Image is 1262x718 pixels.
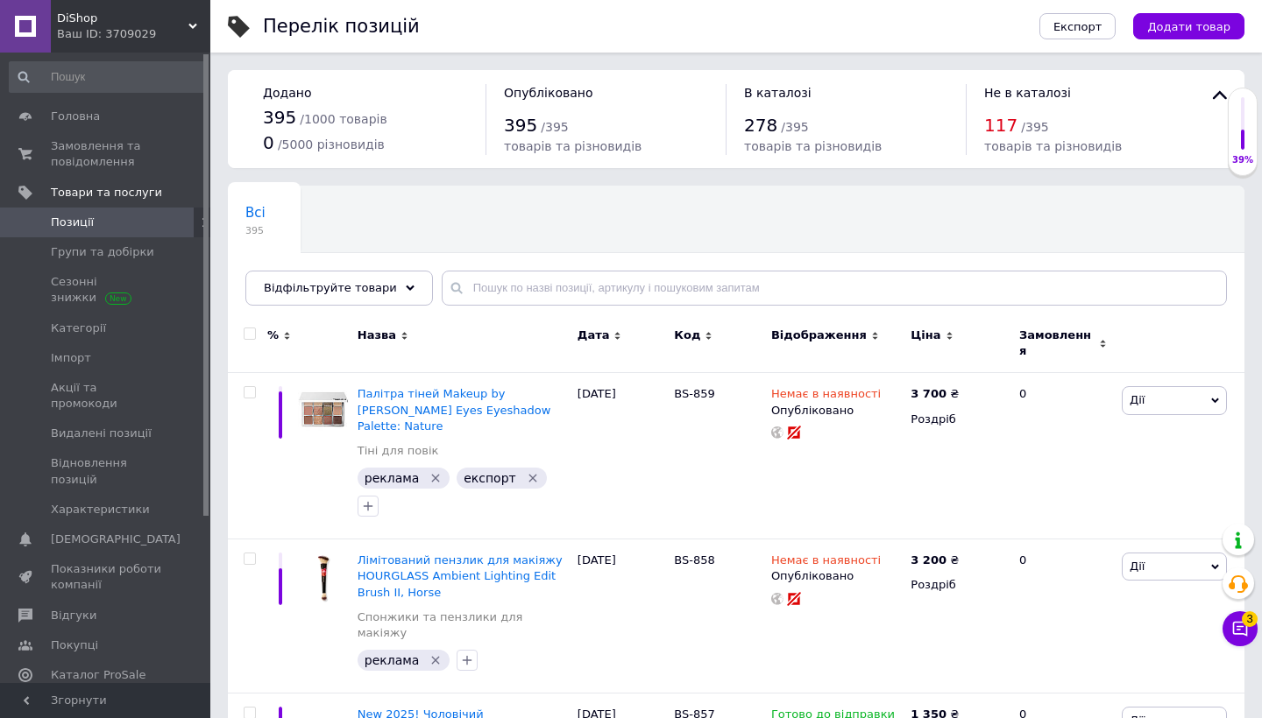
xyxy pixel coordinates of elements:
span: Немає в наявності [771,387,881,405]
span: 3 [1242,611,1258,627]
span: експорт [464,471,516,485]
span: Позиції [51,215,94,230]
span: Експорт [1053,20,1102,33]
span: Замовлення [1019,327,1095,359]
span: Відфільтруйте товари [264,281,397,294]
span: 395 [245,224,266,237]
span: 278 [744,115,777,136]
span: Не в каталозі [984,86,1071,100]
svg: Видалити мітку [526,471,540,485]
span: Ціна [911,327,940,343]
div: 39% [1229,154,1257,166]
img: Лимитированная кисточка для макияжа HOURGLASS Ambient Lighting Edit Brush II, Horse [298,553,349,603]
span: / 395 [1021,120,1048,134]
span: Всі [245,205,266,221]
a: Тіні для повік [358,443,439,459]
span: Покупці [51,637,98,653]
span: Групи та добірки [51,244,154,260]
img: Палітра тіней Makeup by Mario Ethereal Eyes Eyeshadow Palette: Nature [298,386,349,431]
a: Лімітований пензлик для макіяжу HOURGLASS Ambient Lighting Edit Brush II, Horse [358,553,563,598]
div: Опубліковано [771,568,902,584]
a: Спонжики та пензлики для макіяжу [358,609,569,641]
div: 0 [1009,373,1117,539]
span: Замовлення та повідомлення [51,138,162,170]
div: 0 [1009,539,1117,693]
span: Відображення [771,327,867,343]
span: / 1000 товарів [300,112,386,126]
b: 3 200 [911,553,946,567]
span: / 395 [781,120,808,134]
span: Імпорт [51,350,91,366]
svg: Видалити мітку [429,653,443,667]
span: Видалені позиції [51,426,152,441]
div: Перелік позицій [263,18,420,36]
div: Роздріб [911,577,1004,593]
span: реклама [365,471,420,485]
span: Код [674,327,700,343]
span: / 5000 різновидів [278,137,385,151]
span: Відгуки [51,608,96,623]
div: ₴ [911,553,959,568]
span: Каталог ProSale [51,667,145,683]
div: [DATE] [573,373,670,539]
span: 117 [984,115,1017,136]
span: 0 [263,132,274,153]
span: BS-859 [674,387,714,400]
span: Акції та промокоди [51,380,162,412]
span: 395 [263,107,296,128]
span: Додано [263,86,311,100]
button: Додати товар [1133,13,1244,39]
a: Палітра тіней Makeup by [PERSON_NAME] Eyes Eyeshadow Palette: Nature [358,387,551,432]
span: [DEMOGRAPHIC_DATA] [51,531,181,547]
span: Немає в наявності [771,553,881,572]
b: 3 700 [911,387,946,400]
input: Пошук [9,61,207,93]
span: реклама [365,653,420,667]
span: Назва [358,327,396,343]
span: Показники роботи компанії [51,561,162,593]
span: товарів та різновидів [744,139,882,153]
div: ₴ [911,386,959,402]
button: Експорт [1039,13,1117,39]
span: Товари та послуги [51,185,162,201]
span: Дії [1130,560,1145,573]
span: Дії [1130,393,1145,406]
span: Дата [578,327,610,343]
span: Опубліковано [504,86,593,100]
div: [DATE] [573,539,670,693]
button: Чат з покупцем3 [1223,611,1258,646]
span: Сезонні знижки [51,274,162,306]
span: Відновлення позицій [51,455,162,487]
span: товарів та різновидів [504,139,642,153]
span: DiShop [57,11,188,26]
input: Пошук по назві позиції, артикулу і пошуковим запитам [442,271,1227,306]
span: Категорії [51,320,106,336]
span: / 395 [541,120,568,134]
span: Додати товар [1147,20,1230,33]
span: % [267,327,279,343]
span: Головна [51,109,100,124]
div: Ваш ID: 3709029 [57,26,210,42]
span: В каталозі [744,86,812,100]
span: BS-858 [674,553,714,567]
svg: Видалити мітку [429,471,443,485]
div: Роздріб [911,412,1004,427]
span: Характеристики [51,502,150,517]
div: Опубліковано [771,403,902,419]
span: 395 [504,115,537,136]
span: товарів та різновидів [984,139,1122,153]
